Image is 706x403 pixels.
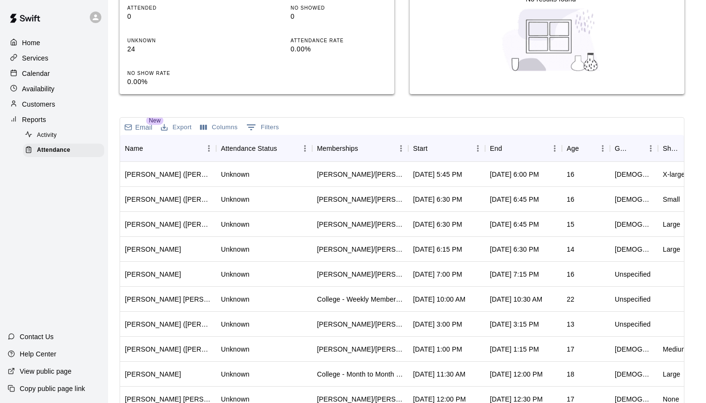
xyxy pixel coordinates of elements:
[490,170,539,179] div: Aug 19, 2025 at 6:00 PM
[135,122,153,132] p: Email
[127,37,223,44] p: UNKNOWN
[567,220,574,229] div: 15
[20,366,72,376] p: View public page
[20,384,85,393] p: Copy public page link
[125,244,181,254] div: Tripp Fabiano
[427,142,441,155] button: Sort
[562,135,610,162] div: Age
[490,369,543,379] div: Aug 19, 2025 at 12:00 PM
[221,294,249,304] div: Unknown
[125,294,211,304] div: Connor Grotyohann
[567,170,574,179] div: 16
[23,128,108,143] a: Activity
[291,4,387,12] p: NO SHOWED
[23,143,108,158] a: Attendance
[221,170,249,179] div: Unknown
[567,195,574,204] div: 16
[127,12,223,22] p: 0
[125,220,211,229] div: Aidan McGarry (Brian McGarry)
[22,84,55,94] p: Availability
[567,319,574,329] div: 13
[502,142,515,155] button: Sort
[413,369,465,379] div: Aug 19, 2025 at 11:30 AM
[394,141,408,156] button: Menu
[221,319,249,329] div: Unknown
[158,120,194,135] button: Export
[663,220,681,229] div: Large
[125,269,181,279] div: Mark Celli
[471,141,485,156] button: Menu
[413,344,462,354] div: Aug 19, 2025 at 1:00 PM
[198,120,240,135] button: Select columns
[125,195,211,204] div: Victor Prignano (Karen Prignano)
[413,195,462,204] div: Aug 19, 2025 at 6:30 PM
[317,269,403,279] div: Todd/Brad- 3 Month Membership - 2x per week
[317,369,403,379] div: College - Month to Month Membership
[202,141,216,156] button: Menu
[291,37,387,44] p: ATTENDANCE RATE
[413,220,462,229] div: Aug 19, 2025 at 6:30 PM
[8,97,100,111] a: Customers
[490,294,542,304] div: Aug 19, 2025 at 10:30 AM
[8,82,100,96] a: Availability
[567,135,579,162] div: Age
[216,135,312,162] div: Attendance Status
[23,129,104,142] div: Activity
[615,135,630,162] div: Gender
[490,135,502,162] div: End
[22,53,49,63] p: Services
[127,77,223,87] p: 0.00%
[663,344,687,354] div: Medium
[120,135,216,162] div: Name
[615,244,653,254] div: Male
[490,344,539,354] div: Aug 19, 2025 at 1:15 PM
[291,44,387,54] p: 0.00%
[22,38,40,48] p: Home
[678,142,692,155] button: Sort
[567,294,574,304] div: 22
[127,70,223,77] p: NO SHOW RATE
[615,319,651,329] div: Unspecified
[358,142,372,155] button: Sort
[317,135,358,162] div: Memberships
[221,135,277,162] div: Attendance Status
[408,135,485,162] div: Start
[413,244,462,254] div: Aug 19, 2025 at 6:15 PM
[22,69,50,78] p: Calendar
[663,244,681,254] div: Large
[615,294,651,304] div: Unspecified
[8,36,100,50] a: Home
[663,369,681,379] div: Large
[22,99,55,109] p: Customers
[125,369,181,379] div: Aidan Lysik
[567,369,574,379] div: 18
[23,144,104,157] div: Attendance
[244,120,281,135] button: Show filters
[317,319,403,329] div: Todd/Brad - Full Year Member Unlimited
[37,146,70,155] span: Attendance
[221,244,249,254] div: Unknown
[567,269,574,279] div: 16
[221,269,249,279] div: Unknown
[615,220,653,229] div: Male
[567,244,574,254] div: 14
[127,4,223,12] p: ATTENDED
[490,195,539,204] div: Aug 19, 2025 at 6:45 PM
[221,195,249,204] div: Unknown
[221,220,249,229] div: Unknown
[413,319,462,329] div: Aug 19, 2025 at 3:00 PM
[490,244,539,254] div: Aug 19, 2025 at 6:30 PM
[317,195,403,204] div: Todd/Brad - Month to Month Membership - 2x per week
[548,141,562,156] button: Menu
[277,142,291,155] button: Sort
[490,269,539,279] div: Aug 19, 2025 at 7:15 PM
[317,344,403,354] div: Tom/Mike - 6 Month Membership - 2x per week
[146,116,163,125] span: New
[413,269,462,279] div: Aug 19, 2025 at 7:00 PM
[8,51,100,65] a: Services
[579,142,592,155] button: Sort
